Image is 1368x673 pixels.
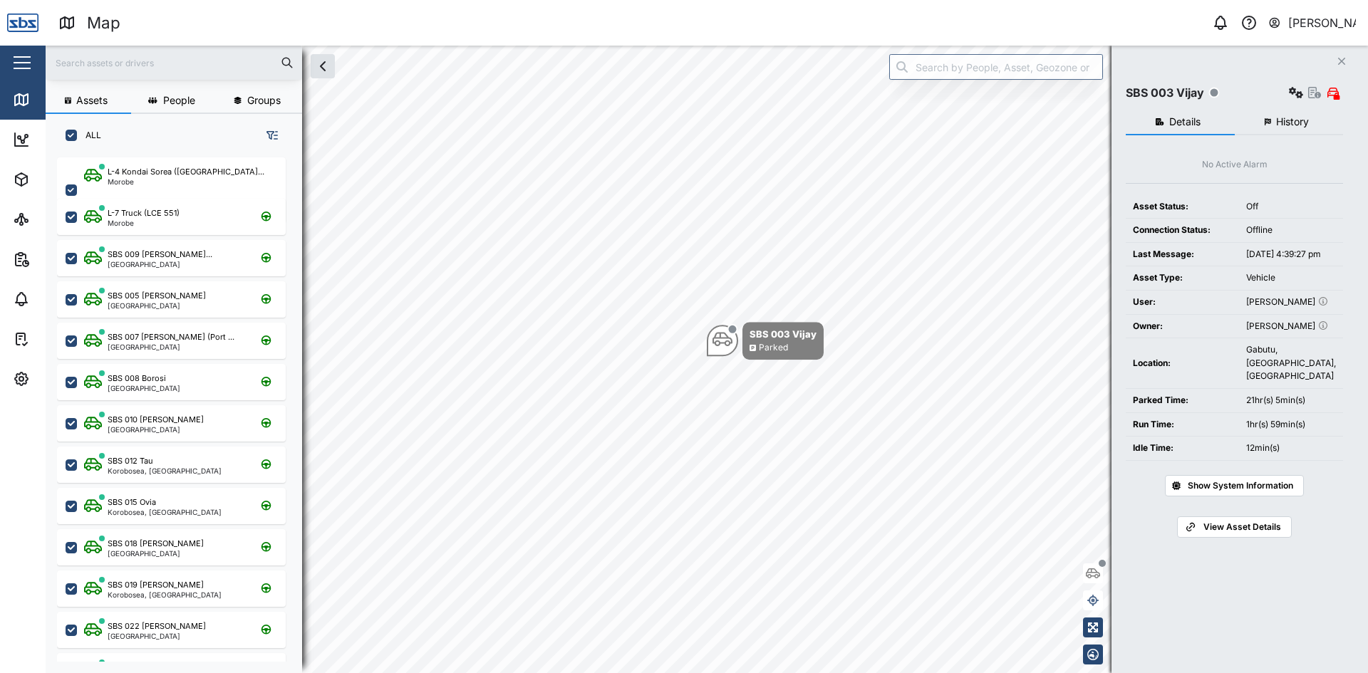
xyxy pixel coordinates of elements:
[1246,200,1336,214] div: Off
[37,251,85,267] div: Reports
[54,52,294,73] input: Search assets or drivers
[37,132,101,147] div: Dashboard
[108,261,212,268] div: [GEOGRAPHIC_DATA]
[108,331,234,343] div: SBS 007 [PERSON_NAME] (Port ...
[1133,248,1232,261] div: Last Message:
[108,343,234,350] div: [GEOGRAPHIC_DATA]
[707,322,824,360] div: Map marker
[76,95,108,105] span: Assets
[108,550,204,557] div: [GEOGRAPHIC_DATA]
[1133,200,1232,214] div: Asset Status:
[163,95,195,105] span: People
[108,290,206,302] div: SBS 005 [PERSON_NAME]
[108,302,206,309] div: [GEOGRAPHIC_DATA]
[1246,296,1336,309] div: [PERSON_NAME]
[1165,475,1304,496] button: Show System Information
[1246,320,1336,333] div: [PERSON_NAME]
[37,371,88,387] div: Settings
[77,130,101,141] label: ALL
[1133,224,1232,237] div: Connection Status:
[108,414,204,426] div: SBS 010 [PERSON_NAME]
[1268,13,1357,33] button: [PERSON_NAME]
[108,426,204,433] div: [GEOGRAPHIC_DATA]
[37,212,71,227] div: Sites
[108,591,222,598] div: Korobosea, [GEOGRAPHIC_DATA]
[1133,320,1232,333] div: Owner:
[1133,442,1232,455] div: Idle Time:
[1246,343,1336,383] div: Gabutu, [GEOGRAPHIC_DATA], [GEOGRAPHIC_DATA]
[108,455,153,467] div: SBS 012 Tau
[1246,442,1336,455] div: 12min(s)
[1246,271,1336,285] div: Vehicle
[889,54,1103,80] input: Search by People, Asset, Geozone or Place
[108,620,206,632] div: SBS 022 [PERSON_NAME]
[1133,271,1232,285] div: Asset Type:
[108,579,204,591] div: SBS 019 [PERSON_NAME]
[108,538,204,550] div: SBS 018 [PERSON_NAME]
[46,46,1368,673] canvas: Map
[108,219,180,226] div: Morobe
[1288,14,1357,32] div: [PERSON_NAME]
[1133,296,1232,309] div: User:
[247,95,281,105] span: Groups
[37,92,69,108] div: Map
[1169,117,1201,127] span: Details
[37,331,76,347] div: Tasks
[1246,394,1336,407] div: 21hr(s) 5min(s)
[37,172,81,187] div: Assets
[7,7,38,38] img: Main Logo
[1177,516,1291,538] a: View Asset Details
[1188,476,1293,496] span: Show System Information
[1246,418,1336,432] div: 1hr(s) 59min(s)
[759,341,788,355] div: Parked
[108,372,166,385] div: SBS 008 Borosi
[1133,357,1232,370] div: Location:
[108,249,212,261] div: SBS 009 [PERSON_NAME]...
[108,166,264,178] div: L-4 Kondai Sorea ([GEOGRAPHIC_DATA]...
[37,291,81,307] div: Alarms
[108,508,222,516] div: Korobosea, [GEOGRAPHIC_DATA]
[108,632,206,640] div: [GEOGRAPHIC_DATA]
[108,178,264,185] div: Morobe
[1246,224,1336,237] div: Offline
[108,207,180,219] div: L-7 Truck (LCE 551)
[108,496,156,508] div: SBS 015 Ovia
[1246,248,1336,261] div: [DATE] 4:39:27 pm
[87,11,120,36] div: Map
[1126,84,1204,102] div: SBS 003 Vijay
[108,467,222,474] div: Korobosea, [GEOGRAPHIC_DATA]
[750,327,817,341] div: SBS 003 Vijay
[1203,517,1281,537] span: View Asset Details
[1133,418,1232,432] div: Run Time:
[1202,158,1268,172] div: No Active Alarm
[1133,394,1232,407] div: Parked Time:
[1276,117,1309,127] span: History
[108,385,180,392] div: [GEOGRAPHIC_DATA]
[57,152,301,662] div: grid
